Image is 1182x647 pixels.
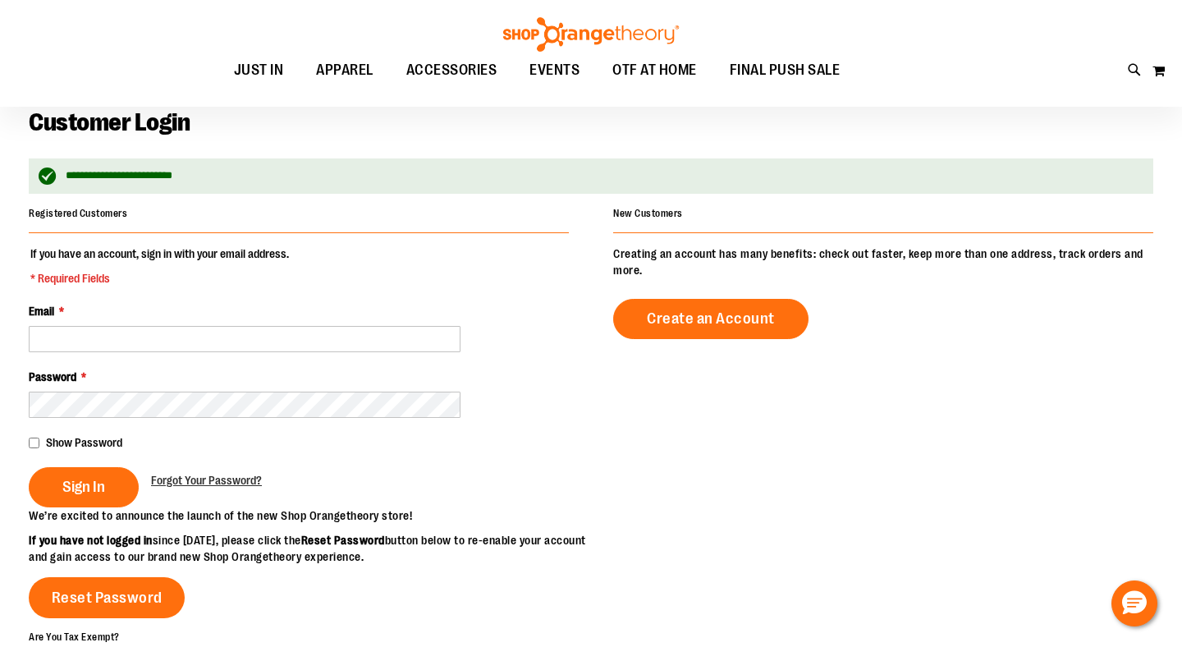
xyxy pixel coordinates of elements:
[29,208,127,219] strong: Registered Customers
[29,467,139,507] button: Sign In
[29,577,185,618] a: Reset Password
[390,52,514,89] a: ACCESSORIES
[234,52,284,89] span: JUST IN
[713,52,857,89] a: FINAL PUSH SALE
[29,534,153,547] strong: If you have not logged in
[30,270,289,287] span: * Required Fields
[1111,580,1157,626] button: Hello, have a question? Let’s chat.
[46,436,122,449] span: Show Password
[612,52,697,89] span: OTF AT HOME
[316,52,373,89] span: APPAREL
[29,245,291,287] legend: If you have an account, sign in with your email address.
[29,370,76,383] span: Password
[29,507,591,524] p: We’re excited to announce the launch of the new Shop Orangetheory store!
[529,52,580,89] span: EVENTS
[52,589,163,607] span: Reset Password
[62,478,105,496] span: Sign In
[513,52,596,89] a: EVENTS
[29,108,190,136] span: Customer Login
[151,474,262,487] span: Forgot Your Password?
[29,631,120,643] strong: Are You Tax Exempt?
[613,208,683,219] strong: New Customers
[613,245,1153,278] p: Creating an account has many benefits: check out faster, keep more than one address, track orders...
[151,472,262,489] a: Forgot Your Password?
[596,52,713,89] a: OTF AT HOME
[647,310,775,328] span: Create an Account
[29,305,54,318] span: Email
[501,17,681,52] img: Shop Orangetheory
[29,532,591,565] p: since [DATE], please click the button below to re-enable your account and gain access to our bran...
[218,52,300,89] a: JUST IN
[300,52,390,89] a: APPAREL
[613,299,809,339] a: Create an Account
[406,52,497,89] span: ACCESSORIES
[730,52,841,89] span: FINAL PUSH SALE
[301,534,385,547] strong: Reset Password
